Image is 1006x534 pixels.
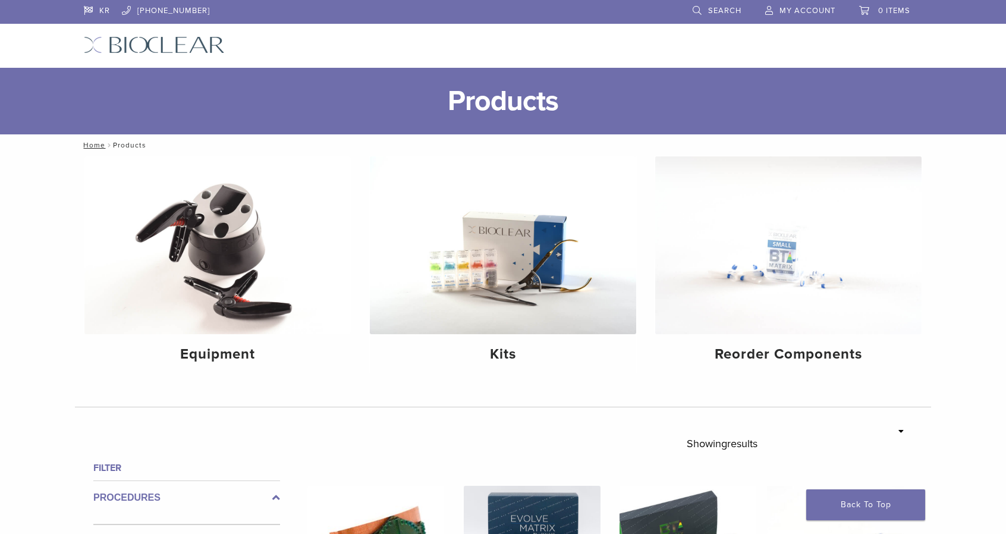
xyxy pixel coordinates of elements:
[93,461,280,475] h4: Filter
[655,156,922,373] a: Reorder Components
[665,344,912,365] h4: Reorder Components
[94,344,341,365] h4: Equipment
[687,431,757,456] p: Showing results
[84,156,351,373] a: Equipment
[93,491,280,505] label: Procedures
[370,156,636,334] img: Kits
[75,134,931,156] nav: Products
[379,344,627,365] h4: Kits
[878,6,910,15] span: 0 items
[370,156,636,373] a: Kits
[84,36,225,54] img: Bioclear
[105,142,113,148] span: /
[655,156,922,334] img: Reorder Components
[84,156,351,334] img: Equipment
[80,141,105,149] a: Home
[806,489,925,520] a: Back To Top
[708,6,741,15] span: Search
[779,6,835,15] span: My Account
